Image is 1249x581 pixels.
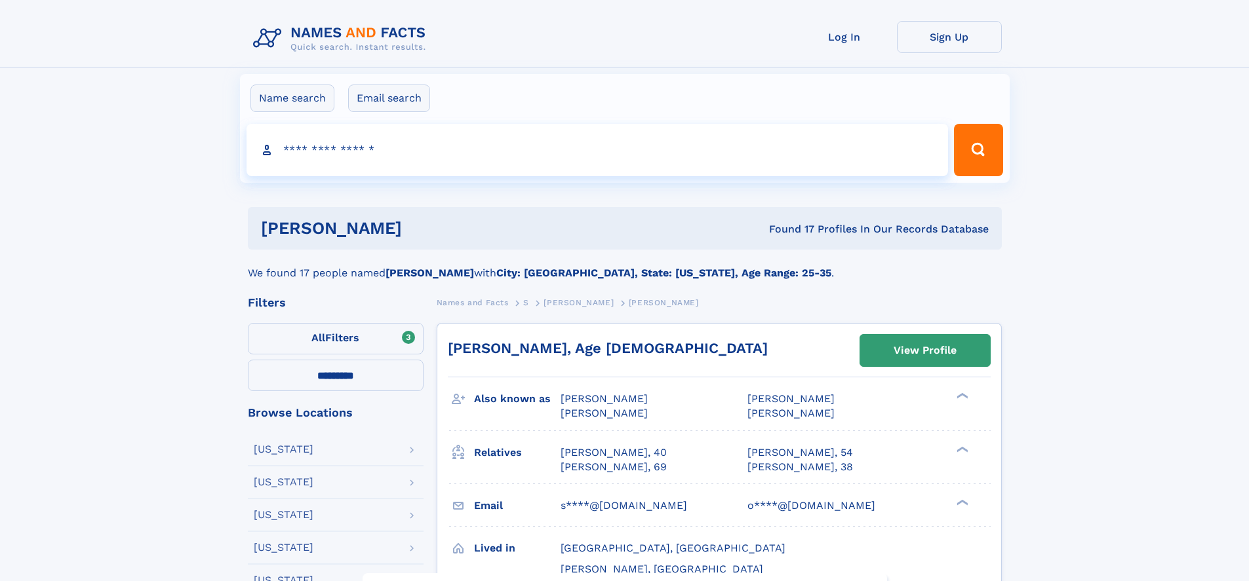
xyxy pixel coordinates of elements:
[747,460,853,474] a: [PERSON_NAME], 38
[747,445,853,460] a: [PERSON_NAME], 54
[247,124,949,176] input: search input
[629,298,699,307] span: [PERSON_NAME]
[386,267,474,279] b: [PERSON_NAME]
[254,510,313,520] div: [US_STATE]
[953,498,969,506] div: ❯
[474,388,561,410] h3: Also known as
[254,542,313,553] div: [US_STATE]
[248,323,424,354] label: Filters
[897,21,1002,53] a: Sign Up
[254,477,313,487] div: [US_STATE]
[496,267,831,279] b: City: [GEOGRAPHIC_DATA], State: [US_STATE], Age Range: 25-35
[954,124,1002,176] button: Search Button
[250,84,334,112] label: Name search
[585,222,989,236] div: Found 17 Profiles In Our Records Database
[261,220,585,236] h1: [PERSON_NAME]
[248,297,424,309] div: Filters
[561,542,785,554] span: [GEOGRAPHIC_DATA], [GEOGRAPHIC_DATA]
[953,445,969,453] div: ❯
[448,340,768,356] a: [PERSON_NAME], Age [DEMOGRAPHIC_DATA]
[894,335,957,365] div: View Profile
[474,495,561,517] h3: Email
[474,537,561,559] h3: Lived in
[860,335,990,366] a: View Profile
[544,298,614,307] span: [PERSON_NAME]
[561,460,667,474] a: [PERSON_NAME], 69
[437,294,509,310] a: Names and Facts
[747,407,835,419] span: [PERSON_NAME]
[254,444,313,455] div: [US_STATE]
[248,21,437,56] img: Logo Names and Facts
[311,331,325,344] span: All
[561,445,667,460] a: [PERSON_NAME], 40
[747,392,835,405] span: [PERSON_NAME]
[544,294,614,310] a: [PERSON_NAME]
[248,407,424,419] div: Browse Locations
[248,250,1002,281] div: We found 17 people named with .
[348,84,430,112] label: Email search
[561,563,763,575] span: [PERSON_NAME], [GEOGRAPHIC_DATA]
[474,441,561,464] h3: Relatives
[792,21,897,53] a: Log In
[523,294,529,310] a: S
[523,298,529,307] span: S
[953,392,969,400] div: ❯
[561,392,648,405] span: [PERSON_NAME]
[561,407,648,419] span: [PERSON_NAME]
